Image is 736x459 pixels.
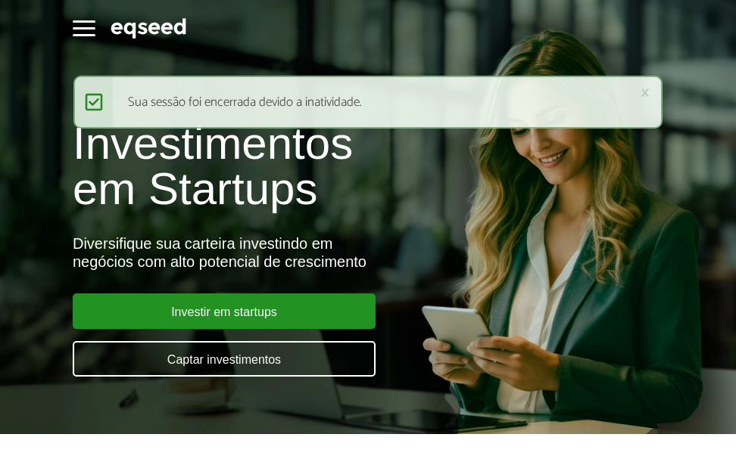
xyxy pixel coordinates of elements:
a: Investir em startups [73,293,376,329]
img: EqSeed [111,16,186,41]
div: Sua sessão foi encerrada devido a inatividade. [73,76,663,129]
a: × [641,85,650,101]
a: Captar investimentos [73,341,376,377]
h1: Investimentos em Startups [73,121,663,212]
div: Diversifique sua carteira investindo em negócios com alto potencial de crescimento [73,234,663,271]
